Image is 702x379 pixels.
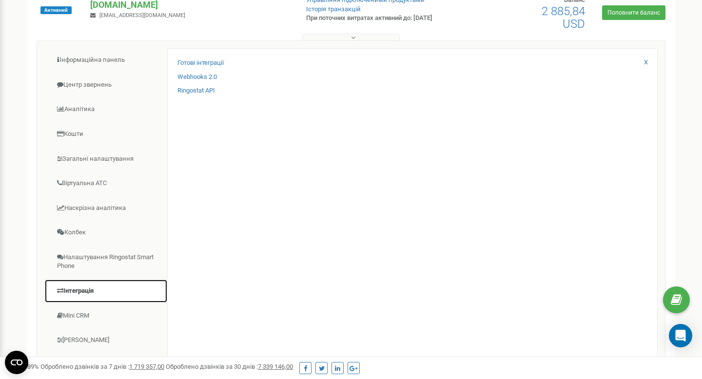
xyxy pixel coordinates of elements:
[40,363,164,370] span: Оброблено дзвінків за 7 днів :
[177,73,217,82] a: Webhooks 2.0
[306,14,452,23] p: При поточних витратах активний до: [DATE]
[177,58,224,68] a: Готові інтеграції
[44,171,168,195] a: Віртуальна АТС
[40,6,72,14] span: Активний
[602,5,665,20] a: Поповнити баланс
[5,351,28,374] button: Open CMP widget
[44,73,168,97] a: Центр звернень
[44,221,168,245] a: Колбек
[44,196,168,220] a: Наскрізна аналітика
[44,328,168,352] a: [PERSON_NAME]
[177,86,215,95] a: Ringostat API
[306,5,361,13] a: Історія транзакцій
[644,58,648,67] a: X
[542,4,585,31] span: 2 885,84 USD
[44,97,168,121] a: Аналiтика
[44,246,168,278] a: Налаштування Ringostat Smart Phone
[44,48,168,72] a: Інформаційна панель
[44,147,168,171] a: Загальні налаштування
[258,363,293,370] u: 7 339 146,00
[44,122,168,146] a: Кошти
[166,363,293,370] span: Оброблено дзвінків за 30 днів :
[44,304,168,328] a: Mini CRM
[129,363,164,370] u: 1 719 357,00
[99,12,185,19] span: [EMAIL_ADDRESS][DOMAIN_NAME]
[44,279,168,303] a: Інтеграція
[669,324,692,347] div: Open Intercom Messenger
